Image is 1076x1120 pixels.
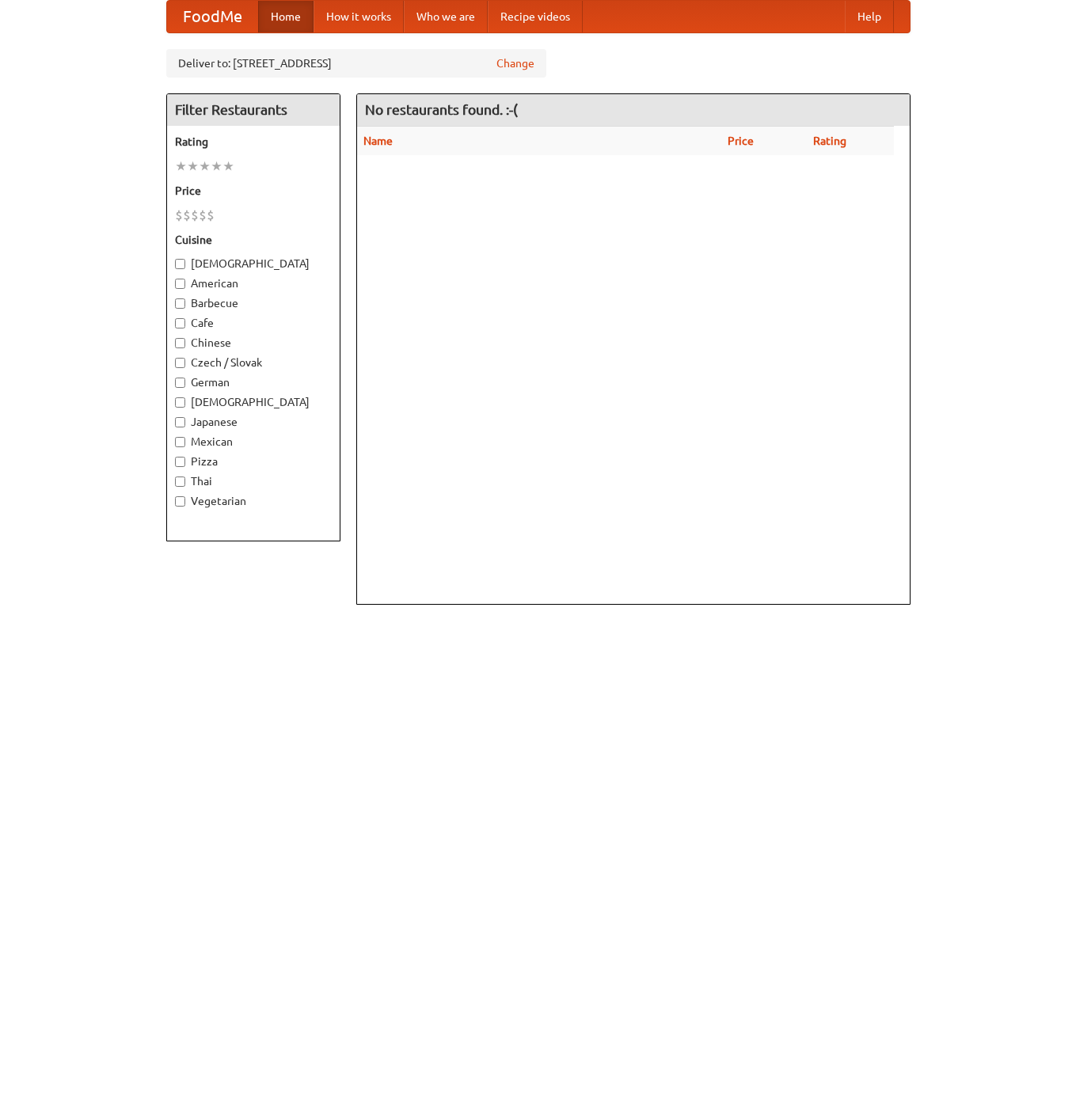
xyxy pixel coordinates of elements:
[175,476,185,487] input: Thai
[175,295,332,311] label: Barbecue
[166,49,546,78] div: Deliver to: [STREET_ADDRESS]
[488,1,583,32] a: Recipe videos
[404,1,488,32] a: Who we are
[207,207,215,224] li: $
[496,55,534,71] a: Change
[175,259,185,269] input: [DEMOGRAPHIC_DATA]
[191,207,199,224] li: $
[175,378,185,388] input: German
[175,496,185,507] input: Vegetarian
[199,207,207,224] li: $
[187,158,199,175] li: ★
[175,417,185,427] input: Japanese
[363,135,393,147] a: Name
[314,1,404,32] a: How it works
[175,358,185,368] input: Czech / Slovak
[222,158,234,175] li: ★
[175,397,185,408] input: [DEMOGRAPHIC_DATA]
[175,335,332,351] label: Chinese
[175,414,332,430] label: Japanese
[175,437,185,447] input: Mexican
[175,315,332,331] label: Cafe
[183,207,191,224] li: $
[175,158,187,175] li: ★
[175,207,183,224] li: $
[175,318,185,328] input: Cafe
[728,135,754,147] a: Price
[175,298,185,309] input: Barbecue
[175,454,332,469] label: Pizza
[365,102,518,117] ng-pluralize: No restaurants found. :-(
[258,1,314,32] a: Home
[845,1,894,32] a: Help
[199,158,211,175] li: ★
[175,394,332,410] label: [DEMOGRAPHIC_DATA]
[175,355,332,370] label: Czech / Slovak
[813,135,846,147] a: Rating
[175,434,332,450] label: Mexican
[175,256,332,271] label: [DEMOGRAPHIC_DATA]
[175,183,332,199] h5: Price
[175,493,332,509] label: Vegetarian
[211,158,222,175] li: ★
[175,275,332,291] label: American
[175,473,332,489] label: Thai
[167,94,340,126] h4: Filter Restaurants
[175,338,185,348] input: Chinese
[167,1,258,32] a: FoodMe
[175,279,185,289] input: American
[175,374,332,390] label: German
[175,457,185,467] input: Pizza
[175,232,332,248] h5: Cuisine
[175,134,332,150] h5: Rating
